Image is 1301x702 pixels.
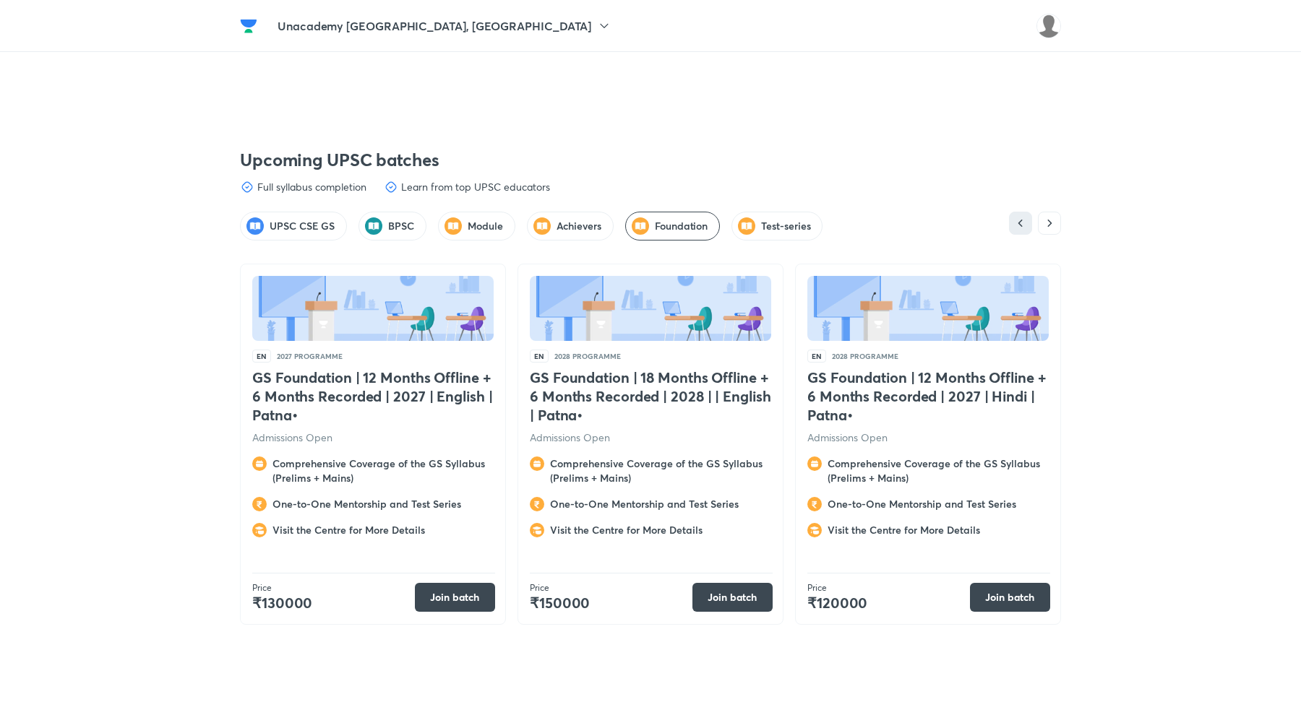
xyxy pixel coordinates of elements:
h6: ⁠One-to-One Mentorship and Test Series [550,497,777,511]
p: Admissions Open [252,430,332,445]
h6: ⁠One-to-One Mentorship and Test Series [272,497,499,511]
img: Feature-intro-icons.png [445,217,462,235]
h5: Module [468,219,503,233]
img: Feature-intro-icons.png [365,217,382,235]
span: EN [530,350,549,363]
img: Batch11.png [252,276,494,341]
img: feature [530,497,544,511]
button: Join batch [415,583,495,612]
span: [object Object] [761,219,810,233]
img: feature [807,523,822,537]
h6: Full syllabus completion [257,180,366,194]
span: EN [252,350,271,363]
img: Company Logo [240,17,257,35]
h5: Achievers [557,219,601,233]
div: [object Object] [358,212,426,240]
a: Company Logo [240,17,263,35]
h6: ⁠One-to-One Mentorship and Test Series [828,497,1055,511]
img: Feature-intro-icons.png [533,217,551,235]
p: 2027 PROGRAMME [277,352,343,360]
span: EN [807,350,826,363]
p: Price [807,582,970,594]
img: feature [807,497,822,511]
h5: Test-series [761,219,810,233]
h6: Visit the Centre for More Details [828,523,1055,537]
img: feature [252,523,267,537]
div: [object Object] [527,212,614,240]
img: Feature-intro-icons.png [246,217,264,235]
h3: Upcoming UPSC batches [240,148,1061,171]
h4: GS Foundation | 12 Months Offline + 6 Months Recorded | 2027 | English | Patna • [252,368,494,425]
span: [object Object] [468,219,503,233]
h6: Comprehensive Coverage of the GS Syllabus (Prelims + Mains) [828,456,1055,485]
h4: ₹150000 [530,594,692,612]
img: Feature-intro-icons.png [632,217,649,235]
h6: Learn from top UPSC educators [401,180,550,194]
span: [object Object] [388,219,414,233]
img: feature [252,456,267,471]
h4: GS Foundation | 18 Months Offline + 6 Months Recorded | 2028 | | English | Patna • [530,368,771,425]
button: Join batch [970,583,1050,612]
h6: Visit the Centre for More Details [550,523,777,537]
div: [object Object] [625,212,720,240]
div: [object Object] [731,212,823,240]
img: feature [252,497,267,511]
div: [object Object] [240,212,347,240]
img: feature [530,523,544,537]
img: Feature-intro-icons.png [738,217,755,235]
h6: Visit the Centre for More Details [272,523,499,537]
p: Admissions Open [530,430,610,445]
h5: BPSC [388,219,414,233]
img: Batch11.png [807,276,1049,341]
h5: UPSC CSE GS [270,219,335,233]
span: [object Object] [655,219,708,233]
div: [object Object] [438,212,515,240]
img: Batch11.png [530,276,771,341]
h5: Unacademy [GEOGRAPHIC_DATA], [GEOGRAPHIC_DATA] [278,17,591,35]
button: Join batch [692,583,773,612]
span: [object Object] [557,219,601,233]
p: 2028 PROGRAMME [554,352,621,360]
h6: Comprehensive Coverage of the GS Syllabus (Prelims + Mains) [550,456,777,485]
h6: Comprehensive Coverage of the GS Syllabus (Prelims + Mains) [272,456,499,485]
img: feature-icon [240,180,254,194]
img: Anshika Srivastava [1036,14,1061,38]
p: Price [252,582,415,594]
span: [object Object] [270,219,335,233]
h4: GS Foundation | 12 Months Offline + 6 Months Recorded | 2027 | Hindi | Patna • [807,368,1049,425]
img: feature [807,456,822,471]
p: 2028 PROGRAMME [832,352,898,360]
img: feature [530,456,544,471]
p: Admissions Open [807,430,888,445]
h4: ₹120000 [807,594,970,612]
h4: ₹130000 [252,594,415,612]
img: feature-icon [384,180,398,194]
h5: Foundation [655,219,708,233]
p: Price [530,582,692,594]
